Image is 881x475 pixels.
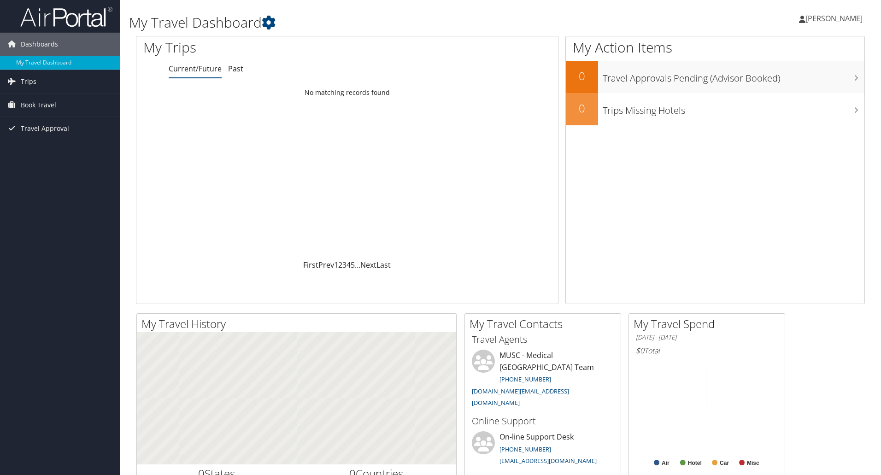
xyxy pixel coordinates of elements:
[636,346,644,356] span: $0
[499,445,551,453] a: [PHONE_NUMBER]
[21,94,56,117] span: Book Travel
[136,84,558,101] td: No matching records found
[636,346,778,356] h6: Total
[360,260,376,270] a: Next
[805,13,863,23] span: [PERSON_NAME]
[318,260,334,270] a: Prev
[566,61,864,93] a: 0Travel Approvals Pending (Advisor Booked)
[662,460,670,466] text: Air
[603,67,864,85] h3: Travel Approvals Pending (Advisor Booked)
[720,460,729,466] text: Car
[799,5,872,32] a: [PERSON_NAME]
[21,70,36,93] span: Trips
[20,6,112,28] img: airportal-logo.png
[636,333,778,342] h6: [DATE] - [DATE]
[467,431,618,469] li: On-line Support Desk
[499,457,597,465] a: [EMAIL_ADDRESS][DOMAIN_NAME]
[470,316,621,332] h2: My Travel Contacts
[169,64,222,74] a: Current/Future
[228,64,243,74] a: Past
[747,460,759,466] text: Misc
[143,38,376,57] h1: My Trips
[467,350,618,411] li: MUSC - Medical [GEOGRAPHIC_DATA] Team
[499,375,551,383] a: [PHONE_NUMBER]
[342,260,347,270] a: 3
[566,38,864,57] h1: My Action Items
[355,260,360,270] span: …
[472,415,614,428] h3: Online Support
[472,387,569,407] a: [DOMAIN_NAME][EMAIL_ADDRESS][DOMAIN_NAME]
[351,260,355,270] a: 5
[347,260,351,270] a: 4
[129,13,624,32] h1: My Travel Dashboard
[376,260,391,270] a: Last
[21,33,58,56] span: Dashboards
[603,100,864,117] h3: Trips Missing Hotels
[472,333,614,346] h3: Travel Agents
[566,100,598,116] h2: 0
[566,93,864,125] a: 0Trips Missing Hotels
[141,316,456,332] h2: My Travel History
[338,260,342,270] a: 2
[21,117,69,140] span: Travel Approval
[566,68,598,84] h2: 0
[688,460,702,466] text: Hotel
[303,260,318,270] a: First
[334,260,338,270] a: 1
[634,316,785,332] h2: My Travel Spend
